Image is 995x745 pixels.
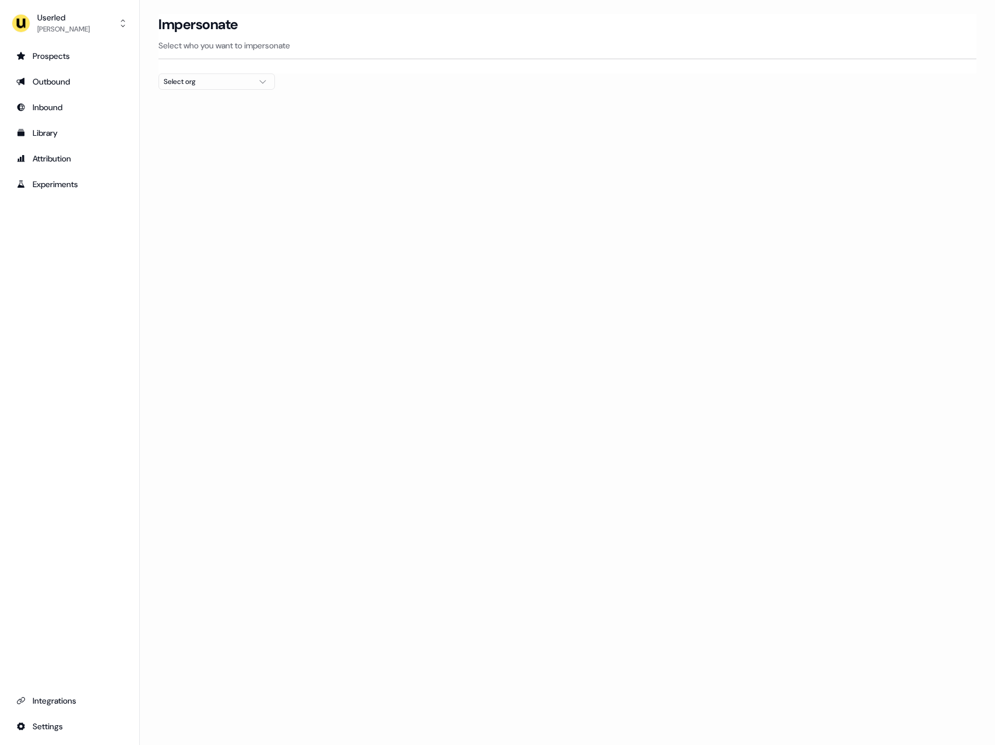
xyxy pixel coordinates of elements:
div: Select org [164,76,251,87]
div: Inbound [16,101,123,113]
a: Go to integrations [9,691,130,710]
a: Go to templates [9,124,130,142]
a: Go to Inbound [9,98,130,117]
a: Go to prospects [9,47,130,65]
div: Attribution [16,153,123,164]
div: [PERSON_NAME] [37,23,90,35]
div: Settings [16,721,123,732]
a: Go to attribution [9,149,130,168]
h3: Impersonate [158,16,238,33]
p: Select who you want to impersonate [158,40,976,51]
button: Userled[PERSON_NAME] [9,9,130,37]
div: Userled [37,12,90,23]
div: Library [16,127,123,139]
a: Go to experiments [9,175,130,194]
a: Go to integrations [9,717,130,736]
div: Prospects [16,50,123,62]
a: Go to outbound experience [9,72,130,91]
div: Experiments [16,178,123,190]
div: Integrations [16,695,123,707]
div: Outbound [16,76,123,87]
button: Select org [158,73,275,90]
